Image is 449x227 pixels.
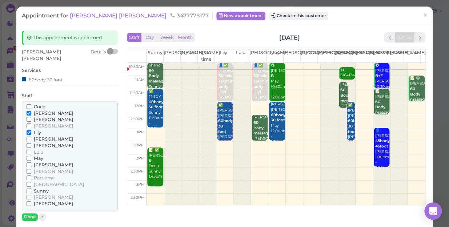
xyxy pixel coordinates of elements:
[348,102,354,161] div: ✅ [PERSON_NAME] [PERSON_NAME] [PERSON_NAME]|[PERSON_NAME] 12:00pm - 1:30pm
[410,86,427,102] b: 60 Body massage
[34,175,55,181] span: Part time
[34,136,73,142] span: [PERSON_NAME]
[27,156,31,161] input: May
[232,49,249,62] th: Lulu
[136,156,145,161] span: 2pm
[340,78,343,82] b: B
[149,68,166,84] b: 60 Body massage
[22,12,213,19] div: Appointment for
[141,33,159,42] button: Day
[70,12,168,19] a: [PERSON_NAME] [PERSON_NAME]
[270,102,285,145] div: [PERSON_NAME] [PERSON_NAME] May 12:00pm - 1:30pm
[27,189,31,193] input: Sunny
[253,63,268,116] div: 👤✅ [PERSON_NAME] Lily|[PERSON_NAME] 10:30am - 12:00pm
[249,49,266,62] th: [PERSON_NAME]
[34,188,49,194] span: Sunny
[34,194,73,200] span: [PERSON_NAME]
[129,64,145,69] span: 10:30am
[418,7,432,24] a: ×
[218,102,232,161] div: ✅ [PERSON_NAME] [PERSON_NAME] [PERSON_NAME]|[PERSON_NAME] 12:00pm - 1:30pm
[375,89,390,142] div: 📝 [PERSON_NAME] cupping [PERSON_NAME] 11:30am - 12:30pm
[27,111,31,115] input: [PERSON_NAME]
[149,100,164,110] b: 60body 30 foot
[340,82,348,125] div: [PERSON_NAME] [PERSON_NAME] 11:15am - 12:15pm
[164,49,181,62] th: [PERSON_NAME]
[34,143,73,148] span: [PERSON_NAME]
[34,123,73,129] span: [PERSON_NAME]
[22,93,32,99] label: Staff
[148,147,163,190] div: 📝 ✅ [PERSON_NAME] Deep Sunny 1:45pm - 3:15pm
[176,33,195,42] button: Month
[403,49,420,62] th: Coco
[253,73,270,89] b: 30facial +60mins body
[216,12,265,20] a: New appointment
[253,115,268,147] div: [PERSON_NAME] [PERSON_NAME] 12:30pm
[39,213,46,221] button: ×
[424,202,442,220] div: Open Intercom Messenger
[27,175,31,180] input: Part time
[384,32,395,42] button: prev
[27,162,31,167] input: [PERSON_NAME]
[219,73,235,89] b: 30facial +60mins body
[130,90,145,95] span: 11:30am
[270,63,285,100] div: 😋 [PERSON_NAME] May 10:30am - 12:00pm
[137,130,145,134] span: 1pm
[34,169,73,174] span: [PERSON_NAME]
[34,201,73,206] span: [PERSON_NAME]
[215,49,232,62] th: Lily
[317,49,334,62] th: [PERSON_NAME]
[22,31,118,45] div: This appointment is confirmed
[34,162,73,167] span: [PERSON_NAME]
[27,143,31,148] input: [PERSON_NAME]
[283,49,300,62] th: [PERSON_NAME]
[22,213,38,221] button: Done
[27,130,31,135] input: Lily
[34,110,73,116] span: [PERSON_NAME]
[181,49,198,62] th: [PERSON_NAME]
[27,169,31,174] input: [PERSON_NAME]
[340,88,357,103] b: 60 Body massage
[34,130,41,135] span: Lily
[266,49,283,62] th: May
[34,117,73,122] span: [PERSON_NAME]
[218,63,233,116] div: 👤✅ [PERSON_NAME] Lily|[PERSON_NAME] 10:30am - 12:00pm
[127,33,141,42] button: Staff
[279,33,300,42] h2: [DATE]
[409,76,424,129] div: 📝 😋 [PERSON_NAME] Deep Coco 11:00am - 12:00pm
[158,33,176,42] button: Week
[375,138,390,149] b: 45body 45foot
[386,49,403,62] th: [PERSON_NAME]
[22,49,61,61] span: [PERSON_NAME] [PERSON_NAME]
[375,63,390,100] div: 😋 [PERSON_NAME] [PERSON_NAME] 10:30am - 11:30am
[91,49,106,62] div: Details
[149,158,152,163] b: B
[34,149,43,155] span: Lulu
[135,104,145,108] span: 12pm
[27,137,31,141] input: [PERSON_NAME]
[300,49,317,62] th: [GEOGRAPHIC_DATA]
[22,67,41,74] label: Services
[27,195,31,199] input: [PERSON_NAME]
[253,120,270,135] b: 60 Body massage
[147,49,164,62] th: Sunny
[423,10,428,20] span: ×
[131,143,145,147] span: 1:30pm
[340,67,355,105] div: 😋 5164134441 [PERSON_NAME] 10:40am - 11:10am
[34,155,43,161] span: May
[27,117,31,122] input: [PERSON_NAME]
[375,73,383,78] b: B+F
[27,182,31,187] input: [GEOGRAPHIC_DATA]
[148,63,163,106] div: Shano Sunny 10:30am - 11:30am
[395,32,414,42] button: [DATE]
[218,118,233,134] b: 60body 30 foot
[352,49,369,62] th: [PERSON_NAME]
[414,32,425,42] button: next
[131,195,145,200] span: 3:30pm
[348,118,363,134] b: 60body 30 foot
[136,182,145,187] span: 3pm
[27,150,31,154] input: Lulu
[170,12,209,19] span: 3477778177
[135,77,145,82] span: 11am
[270,73,273,78] b: B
